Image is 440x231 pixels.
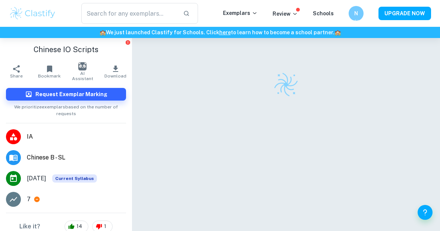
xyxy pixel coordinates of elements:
button: UPGRADE NOW [378,7,431,20]
button: Help and Feedback [418,205,433,220]
span: [DATE] [27,174,46,183]
span: 🏫 [100,29,106,35]
h6: Request Exemplar Marking [35,90,107,98]
button: AI Assistant [66,61,99,82]
img: AI Assistant [78,62,87,70]
span: We prioritize exemplars based on the number of requests [6,101,126,117]
img: Clastify logo [9,6,56,21]
button: Download [99,61,132,82]
button: Nツ [349,6,364,21]
span: IA [27,132,126,141]
button: Report issue [125,39,131,45]
span: 14 [72,223,86,230]
span: AI Assistant [70,71,95,81]
h6: Nツ [352,9,361,18]
button: Request Exemplar Marking [6,88,126,101]
img: Clastify logo [273,72,299,98]
input: Search for any exemplars... [81,3,177,24]
span: Download [104,73,126,79]
p: Review [273,10,298,18]
span: Share [10,73,23,79]
h6: We just launched Clastify for Schools. Click to learn how to become a school partner. [1,28,439,37]
p: 7 [27,195,31,204]
h6: Like it? [19,222,40,231]
p: Exemplars [223,9,258,17]
button: Bookmark [33,61,66,82]
a: Schools [313,10,334,16]
div: This exemplar is based on the current syllabus. Feel free to refer to it for inspiration/ideas wh... [52,174,97,183]
span: 1 [100,223,110,230]
span: 🏫 [334,29,341,35]
h1: Chinese IO Scripts [6,44,126,55]
span: Bookmark [38,73,61,79]
span: Chinese B - SL [27,153,126,162]
a: here [219,29,231,35]
span: Current Syllabus [52,174,97,183]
